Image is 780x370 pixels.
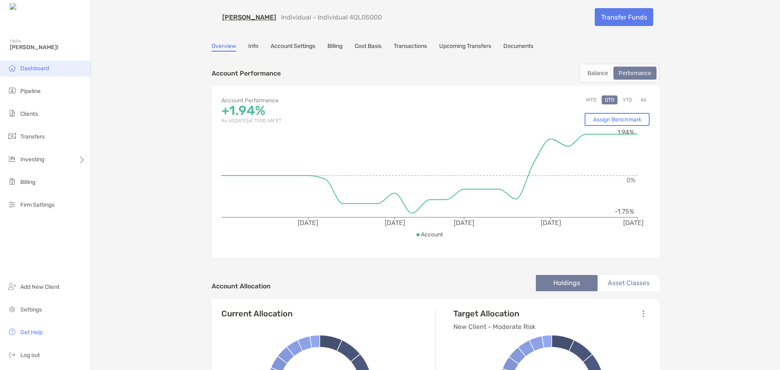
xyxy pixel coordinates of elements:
[20,201,54,208] span: Firm Settings
[20,179,35,186] span: Billing
[7,304,17,314] img: settings icon
[221,309,292,318] h4: Current Allocation
[7,199,17,209] img: firm-settings icon
[503,43,533,52] a: Documents
[579,64,659,82] div: segmented control
[602,95,617,104] button: QTD
[222,13,276,21] a: [PERSON_NAME]
[355,43,381,52] a: Cost Basis
[10,44,86,51] span: [PERSON_NAME]!
[421,229,443,240] p: Account
[7,108,17,118] img: clients icon
[248,43,258,52] a: Info
[7,154,17,164] img: investing icon
[620,95,635,104] button: YTD
[221,95,435,106] p: Account Performance
[20,329,43,336] span: Get Help
[453,309,535,318] h4: Target Allocation
[20,352,40,359] span: Log out
[385,219,405,227] tspan: [DATE]
[583,67,613,79] div: Balance
[623,219,643,227] tspan: [DATE]
[20,110,38,117] span: Clients
[221,116,435,126] p: As of [DATE] at 11:00 AM ET
[7,281,17,291] img: add_new_client icon
[585,113,650,126] a: Assign Benchmark
[583,95,600,104] button: MTD
[20,88,41,95] span: Pipeline
[595,8,653,26] a: Transfer Funds
[7,131,17,141] img: transfers icon
[20,156,44,163] span: Investing
[10,3,44,11] img: Zoe Logo
[643,310,644,317] img: Icon List Menu
[221,106,435,116] p: +1.94%
[20,133,45,140] span: Transfers
[439,43,491,52] a: Upcoming Transfers
[598,275,659,291] li: Asset Classes
[626,176,635,184] tspan: 0%
[327,43,342,52] a: Billing
[20,283,59,290] span: Add New Client
[536,275,598,291] li: Holdings
[541,219,561,227] tspan: [DATE]
[7,327,17,337] img: get-help icon
[615,208,634,215] tspan: -1.75%
[212,68,281,78] p: Account Performance
[637,95,650,104] button: All
[212,282,271,290] h4: Account Allocation
[7,63,17,73] img: dashboard icon
[271,43,315,52] a: Account Settings
[7,86,17,95] img: pipeline icon
[20,306,42,313] span: Settings
[617,128,634,136] tspan: 1.94%
[212,43,236,52] a: Overview
[454,219,474,227] tspan: [DATE]
[614,67,656,79] div: Performance
[7,350,17,359] img: logout icon
[394,43,427,52] a: Transactions
[298,219,318,227] tspan: [DATE]
[20,65,49,72] span: Dashboard
[453,322,535,332] p: New Client - Moderate Risk
[281,13,382,21] p: Individual - Individual 4QL05000
[7,177,17,186] img: billing icon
